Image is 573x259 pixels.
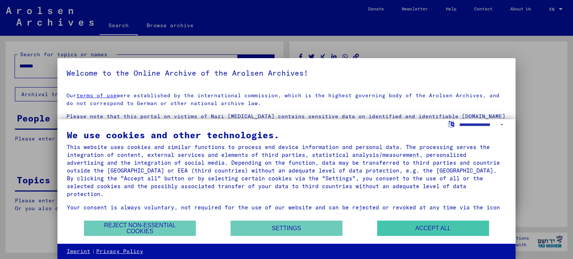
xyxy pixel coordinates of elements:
[84,221,196,236] button: Reject non-essential cookies
[66,67,507,79] h5: Welcome to the Online Archive of the Arolsen Archives!
[67,203,507,227] div: Your consent is always voluntary, not required for the use of our website and can be rejected or ...
[66,113,507,144] p: Please note that this portal on victims of Nazi [MEDICAL_DATA] contains sensitive data on identif...
[76,92,117,99] a: terms of use
[96,248,143,255] a: Privacy Policy
[231,221,342,236] button: Settings
[66,92,507,107] p: Our were established by the international commission, which is the highest governing body of the ...
[377,221,489,236] button: Accept all
[67,248,90,255] a: Imprint
[67,143,507,198] div: This website uses cookies and similar functions to process end device information and personal da...
[67,130,507,139] div: We use cookies and other technologies.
